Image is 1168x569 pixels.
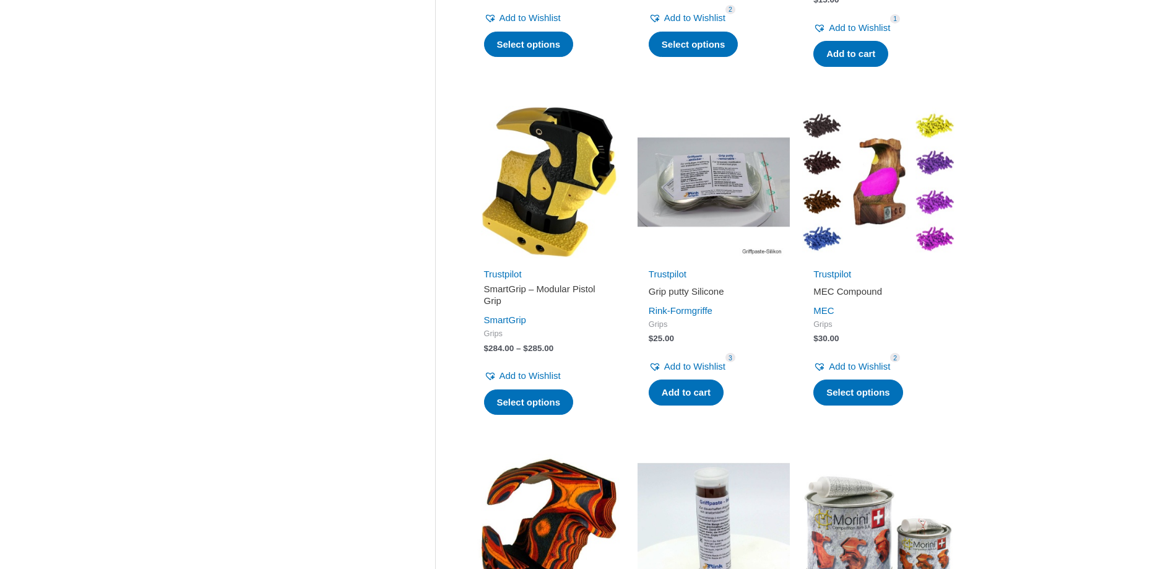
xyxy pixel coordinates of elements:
span: $ [484,344,489,353]
a: Add to Wishlist [484,9,561,27]
bdi: 30.00 [813,334,839,343]
a: Trustpilot [649,269,686,279]
a: Add to Wishlist [484,367,561,384]
a: Add to cart: “Scherell's stock oil light, 50ml” [813,41,888,67]
span: Add to Wishlist [500,370,561,381]
h2: SmartGrip – Modular Pistol Grip [484,283,614,307]
span: Grips [649,319,779,330]
span: – [516,344,521,353]
span: 3 [725,353,735,362]
span: $ [813,334,818,343]
a: Trustpilot [484,269,522,279]
a: SmartGrip [484,315,526,325]
span: Add to Wishlist [829,22,890,33]
a: MEC [813,305,834,316]
span: 1 [890,14,900,24]
span: 2 [890,353,900,362]
span: Add to Wishlist [664,361,725,371]
span: $ [523,344,528,353]
bdi: 284.00 [484,344,514,353]
img: SmartGrip - Modular Pistol Grip [473,106,625,258]
a: MEC Compound [813,285,943,302]
a: Select options for “Rink Air Pistol Grip” [649,32,738,58]
a: Rink-Formgriffe [649,305,712,316]
span: Grips [813,319,943,330]
a: Add to Wishlist [813,358,890,375]
span: Add to Wishlist [500,12,561,23]
img: MEC Compound [802,106,954,258]
span: $ [649,334,654,343]
span: Grips [484,329,614,339]
a: Select options for “SmartGrip - Modular Pistol Grip” [484,389,574,415]
bdi: 285.00 [523,344,553,353]
a: Select options for “MEC Compound” [813,380,903,406]
h2: Grip putty Silicone [649,285,779,298]
a: Add to cart: “Grip putty Silicone” [649,380,724,406]
h2: MEC Compound [813,285,943,298]
span: Add to Wishlist [829,361,890,371]
a: Add to Wishlist [813,19,890,37]
img: Grip putty Silicone [638,106,790,258]
span: 2 [725,5,735,14]
a: Trustpilot [813,269,851,279]
bdi: 25.00 [649,334,674,343]
a: Select options for “Rink Grip for Sport Pistol” [484,32,574,58]
a: Grip putty Silicone [649,285,779,302]
a: Add to Wishlist [649,9,725,27]
span: Add to Wishlist [664,12,725,23]
a: Add to Wishlist [649,358,725,375]
a: SmartGrip – Modular Pistol Grip [484,283,614,312]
